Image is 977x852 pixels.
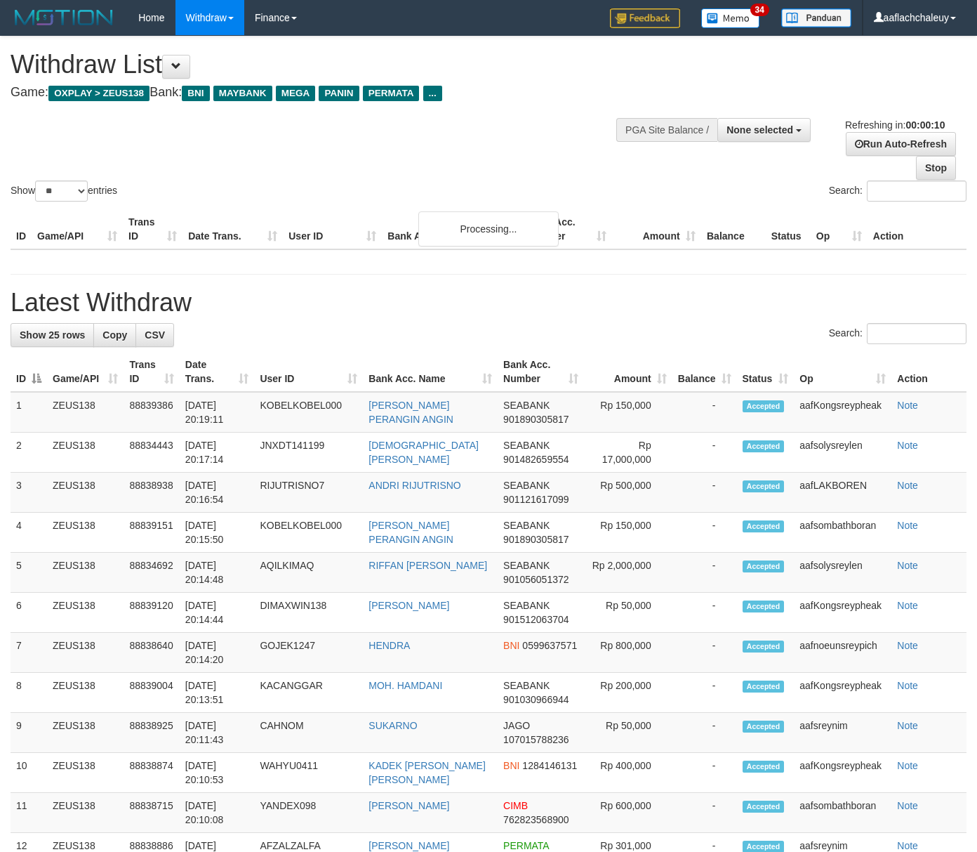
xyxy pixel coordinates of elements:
[717,118,811,142] button: None selected
[11,433,47,473] td: 2
[503,440,550,451] span: SEABANK
[254,753,363,793] td: WAHYU0411
[726,124,793,136] span: None selected
[123,209,182,249] th: Trans ID
[743,641,785,653] span: Accepted
[124,433,179,473] td: 88834443
[124,713,179,753] td: 88838925
[672,713,737,753] td: -
[363,352,498,392] th: Bank Acc. Name: activate to sort column ascending
[794,793,891,833] td: aafsombathboran
[743,601,785,612] span: Accepted
[794,673,891,713] td: aafKongsreypheak
[47,633,124,673] td: ZEUS138
[368,520,453,545] a: [PERSON_NAME] PERANGIN ANGIN
[672,392,737,433] td: -
[794,713,891,753] td: aafsreynim
[905,119,945,131] strong: 00:00:10
[867,181,966,202] input: Search:
[11,209,32,249] th: ID
[584,793,672,833] td: Rp 600,000
[503,734,569,745] span: Copy 107015788236 to clipboard
[781,8,851,27] img: panduan.png
[363,86,420,101] span: PERMATA
[503,574,569,585] span: Copy 901056051372 to clipboard
[897,760,918,771] a: Note
[47,433,124,473] td: ZEUS138
[368,400,453,425] a: [PERSON_NAME] PERANGIN ANGIN
[47,753,124,793] td: ZEUS138
[11,673,47,713] td: 8
[743,681,785,693] span: Accepted
[672,352,737,392] th: Balance: activate to sort column ascending
[180,433,255,473] td: [DATE] 20:17:14
[522,209,611,249] th: Bank Acc. Number
[897,400,918,411] a: Note
[584,713,672,753] td: Rp 50,000
[503,694,569,705] span: Copy 901030966944 to clipboard
[254,352,363,392] th: User ID: activate to sort column ascending
[254,433,363,473] td: JNXDT141199
[11,323,94,347] a: Show 25 rows
[213,86,272,101] span: MAYBANK
[503,640,519,651] span: BNI
[48,86,149,101] span: OXPLAY > ZEUS138
[743,520,785,532] span: Accepted
[584,593,672,633] td: Rp 50,000
[522,760,577,771] span: Copy 1284146131 to clipboard
[584,633,672,673] td: Rp 800,000
[35,181,88,202] select: Showentries
[254,553,363,593] td: AQILKIMAQ
[897,440,918,451] a: Note
[672,473,737,513] td: -
[11,593,47,633] td: 6
[382,209,522,249] th: Bank Acc. Name
[47,473,124,513] td: ZEUS138
[418,211,559,247] div: Processing...
[93,323,136,347] a: Copy
[180,793,255,833] td: [DATE] 20:10:08
[368,760,486,785] a: KADEK [PERSON_NAME] [PERSON_NAME]
[180,593,255,633] td: [DATE] 20:14:44
[32,209,123,249] th: Game/API
[368,640,410,651] a: HENDRA
[743,721,785,733] span: Accepted
[672,793,737,833] td: -
[794,352,891,392] th: Op: activate to sort column ascending
[498,352,584,392] th: Bank Acc. Number: activate to sort column ascending
[124,473,179,513] td: 88838938
[503,534,569,545] span: Copy 901890305817 to clipboard
[503,400,550,411] span: SEABANK
[584,352,672,392] th: Amount: activate to sort column ascending
[794,553,891,593] td: aafsolysreylen
[182,86,209,101] span: BNI
[180,673,255,713] td: [DATE] 20:13:51
[180,713,255,753] td: [DATE] 20:11:43
[743,801,785,813] span: Accepted
[124,392,179,433] td: 88839386
[522,640,577,651] span: Copy 0599637571 to clipboard
[584,473,672,513] td: Rp 500,000
[368,480,460,491] a: ANDRI RIJUTRISNO
[124,793,179,833] td: 88838715
[743,480,785,492] span: Accepted
[610,8,680,28] img: Feedback.jpg
[503,600,550,611] span: SEABANK
[135,323,174,347] a: CSV
[47,513,124,553] td: ZEUS138
[584,753,672,793] td: Rp 400,000
[182,209,283,249] th: Date Trans.
[124,593,179,633] td: 88839120
[47,793,124,833] td: ZEUS138
[124,553,179,593] td: 88834692
[180,473,255,513] td: [DATE] 20:16:54
[846,132,956,156] a: Run Auto-Refresh
[891,352,966,392] th: Action
[503,494,569,505] span: Copy 901121617099 to clipboard
[701,8,760,28] img: Button%20Memo.svg
[897,560,918,571] a: Note
[503,520,550,531] span: SEABANK
[11,392,47,433] td: 1
[11,753,47,793] td: 10
[503,840,549,851] span: PERMATA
